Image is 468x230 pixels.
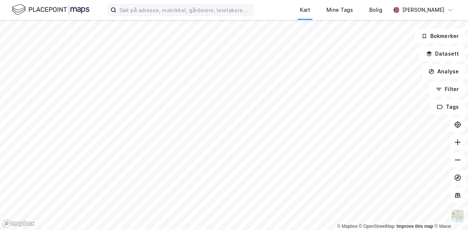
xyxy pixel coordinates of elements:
[326,6,353,14] div: Mine Tags
[402,6,444,14] div: [PERSON_NAME]
[431,195,468,230] iframe: Chat Widget
[12,3,89,16] img: logo.f888ab2527a4732fd821a326f86c7f29.svg
[431,195,468,230] div: Kontrollprogram for chat
[116,4,253,15] input: Søk på adresse, matrikkel, gårdeiere, leietakere eller personer
[369,6,382,14] div: Bolig
[300,6,310,14] div: Kart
